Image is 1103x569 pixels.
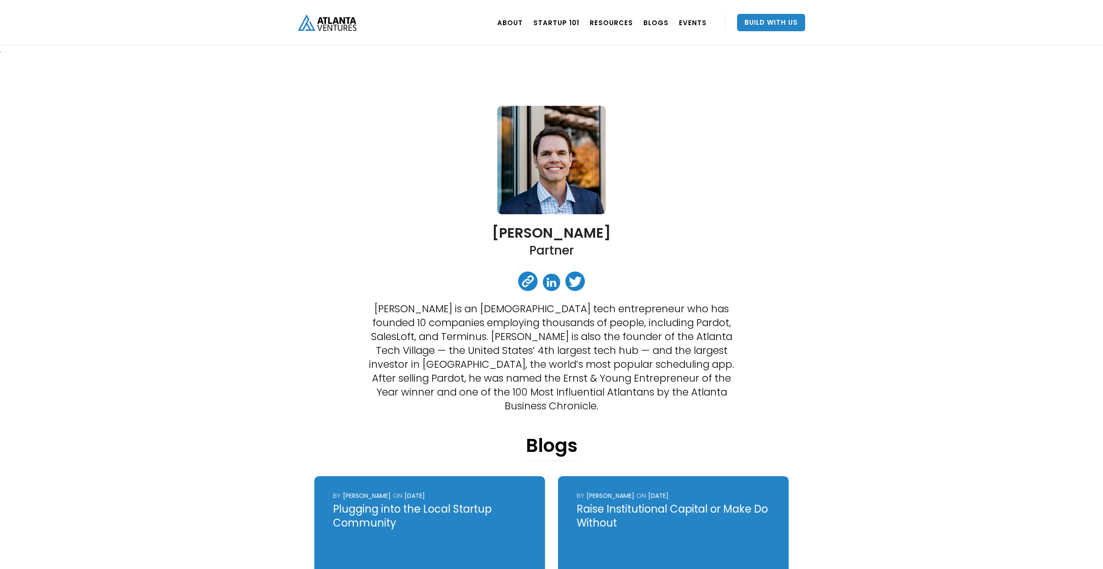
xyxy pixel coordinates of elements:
div: by [333,491,341,500]
div: [DATE] [648,491,669,500]
a: ABOUT [497,10,523,35]
a: RESOURCES [590,10,633,35]
div: by [577,491,584,500]
div: ON [636,491,646,500]
a: BLOGS [643,10,669,35]
div: [PERSON_NAME] [587,491,634,500]
div: Plugging into the Local Startup Community [333,502,527,530]
h2: [PERSON_NAME] [492,225,611,240]
div: [DATE] [405,491,425,500]
p: [PERSON_NAME] is an [DEMOGRAPHIC_DATA] tech entrepreneur who has founded 10 companies employing t... [362,302,741,413]
a: EVENTS [679,10,707,35]
h2: Partner [529,242,574,258]
div: Raise Institutional Capital or Make Do Without [577,502,770,530]
div: ON [393,491,402,500]
div: [PERSON_NAME] [343,491,391,500]
a: Build With Us [737,14,805,31]
a: Startup 101 [533,10,579,35]
h1: Blogs [526,435,578,461]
